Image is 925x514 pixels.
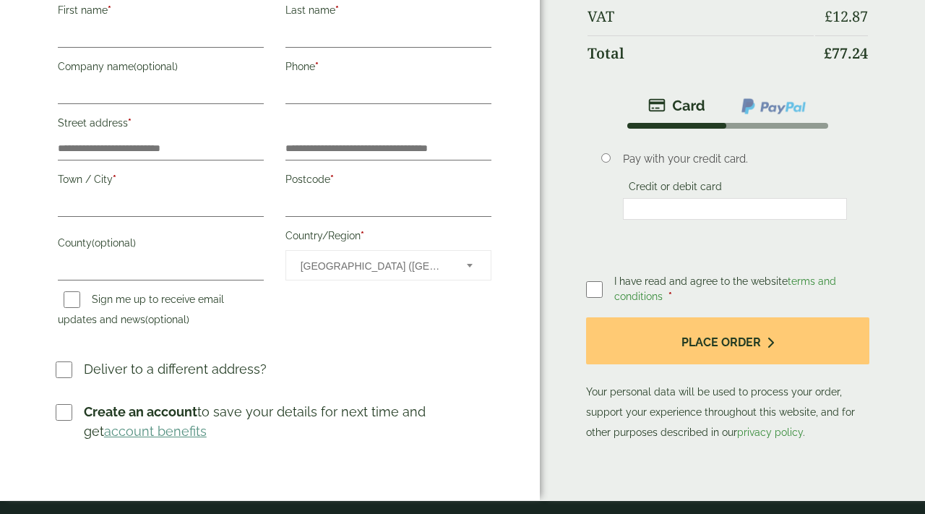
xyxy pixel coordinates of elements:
[84,359,267,379] p: Deliver to a different address?
[108,4,111,16] abbr: required
[586,317,870,364] button: Place order
[824,43,868,63] bdi: 77.24
[58,294,224,330] label: Sign me up to receive email updates and news
[58,233,264,257] label: County
[648,97,705,114] img: stripe.png
[58,56,264,81] label: Company name
[623,181,728,197] label: Credit or debit card
[285,226,491,250] label: Country/Region
[361,230,364,241] abbr: required
[825,7,868,26] bdi: 12.87
[627,202,843,215] iframe: Secure card payment input frame
[134,61,178,72] span: (optional)
[128,117,132,129] abbr: required
[740,97,807,116] img: ppcp-gateway.png
[285,169,491,194] label: Postcode
[668,291,672,302] abbr: required
[335,4,339,16] abbr: required
[588,35,814,71] th: Total
[145,314,189,325] span: (optional)
[737,427,803,438] a: privacy policy
[825,7,832,26] span: £
[614,275,836,302] span: I have read and agree to the website
[113,174,116,185] abbr: required
[824,43,832,63] span: £
[330,174,334,185] abbr: required
[84,402,494,441] p: to save your details for next time and get
[315,61,319,72] abbr: required
[64,291,80,308] input: Sign me up to receive email updates and news(optional)
[285,56,491,81] label: Phone
[586,317,870,442] p: Your personal data will be used to process your order, support your experience throughout this we...
[58,169,264,194] label: Town / City
[58,113,264,137] label: Street address
[301,251,447,281] span: United Kingdom (UK)
[104,424,207,439] a: account benefits
[84,404,197,419] strong: Create an account
[285,250,491,280] span: Country/Region
[92,237,136,249] span: (optional)
[623,151,847,167] p: Pay with your credit card.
